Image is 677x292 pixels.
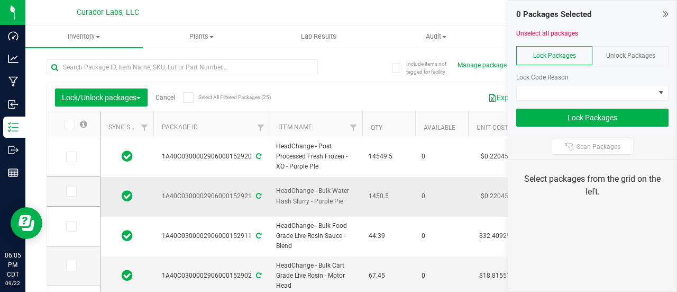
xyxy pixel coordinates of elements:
span: 44.39 [369,231,409,241]
a: Cancel [155,94,175,101]
a: Filter [252,119,270,137]
span: HeadChange - Bulk Cart Grade Live Rosin - Motor Head [276,261,356,291]
span: Plants [143,32,260,41]
span: HeadChange - Post Processed Fresh Frozen - XO - Purple PIe [276,141,356,172]
button: Manage package tags [458,61,521,70]
span: 1450.5 [369,191,409,201]
a: Inventory [25,25,143,48]
span: In Sync [122,149,133,164]
button: Export to Excel [481,89,552,107]
span: Curador Labs, LLC [77,8,139,17]
a: Plants [143,25,260,48]
span: 14549.5 [369,152,409,162]
span: 0 [422,271,462,281]
inline-svg: Outbound [8,145,19,155]
span: 67.45 [369,271,409,281]
inline-svg: Manufacturing [8,76,19,87]
a: Inventory Counts [495,25,612,48]
button: Scan Packages [552,139,634,155]
span: 0 [422,152,462,162]
td: $0.22045 [468,177,521,217]
a: Sync Status [108,123,149,131]
span: Lock/Unlock packages [62,93,141,102]
a: Available [424,124,455,131]
div: 1A40C0300002906000152902 [152,271,271,281]
span: Lock Packages [533,52,576,59]
td: $0.22045 [468,137,521,177]
div: 1A40C0300002906000152921 [152,191,271,201]
inline-svg: Inbound [8,99,19,110]
p: 06:05 PM CDT [5,251,21,279]
inline-svg: Reports [8,167,19,178]
a: Filter [345,119,362,137]
inline-svg: Dashboard [8,31,19,41]
span: Include items not tagged for facility [406,60,459,76]
span: 0 [422,191,462,201]
span: Select all records on this page [80,120,87,128]
td: $32.40929 [468,217,521,256]
span: Audit [378,32,494,41]
button: Lock Packages [516,109,669,127]
a: Unselect all packages [516,30,578,37]
a: Filter [136,119,153,137]
a: Qty [371,124,382,131]
span: 0 [422,231,462,241]
span: Scan Packages [577,143,620,151]
span: In Sync [122,228,133,243]
p: 09/22 [5,279,21,287]
span: Lab Results [287,32,351,41]
button: Lock/Unlock packages [55,89,148,107]
div: 1A40C0300002906000152911 [152,231,271,241]
span: Sync from Compliance System [254,232,261,240]
inline-svg: Analytics [8,54,19,64]
span: Sync from Compliance System [254,192,261,200]
iframe: Resource center [11,207,42,239]
a: Package ID [162,123,198,131]
div: 1A40C0300002906000152920 [152,152,271,162]
span: HeadChange - Bulk Water Hash Slurry - Purple Pie [276,186,356,206]
inline-svg: Inventory [8,122,19,132]
span: Sync from Compliance System [254,153,261,160]
span: Sync from Compliance System [254,272,261,279]
div: Select packages from the grid on the left. [522,173,663,198]
input: Search Package ID, Item Name, SKU, Lot or Part Number... [47,59,318,75]
span: Unlock Packages [606,52,655,59]
span: In Sync [122,268,133,283]
span: HeadChange - Bulk Food Grade Live Rosin Sauce - Blend [276,221,356,252]
span: Lock Code Reason [516,74,569,81]
span: In Sync [122,189,133,203]
a: Unit Cost [477,124,508,131]
a: Audit [377,25,495,48]
span: Select All Filtered Packages (25) [198,94,251,100]
a: Item Name [278,123,312,131]
span: Inventory [25,32,143,41]
a: Lab Results [260,25,378,48]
